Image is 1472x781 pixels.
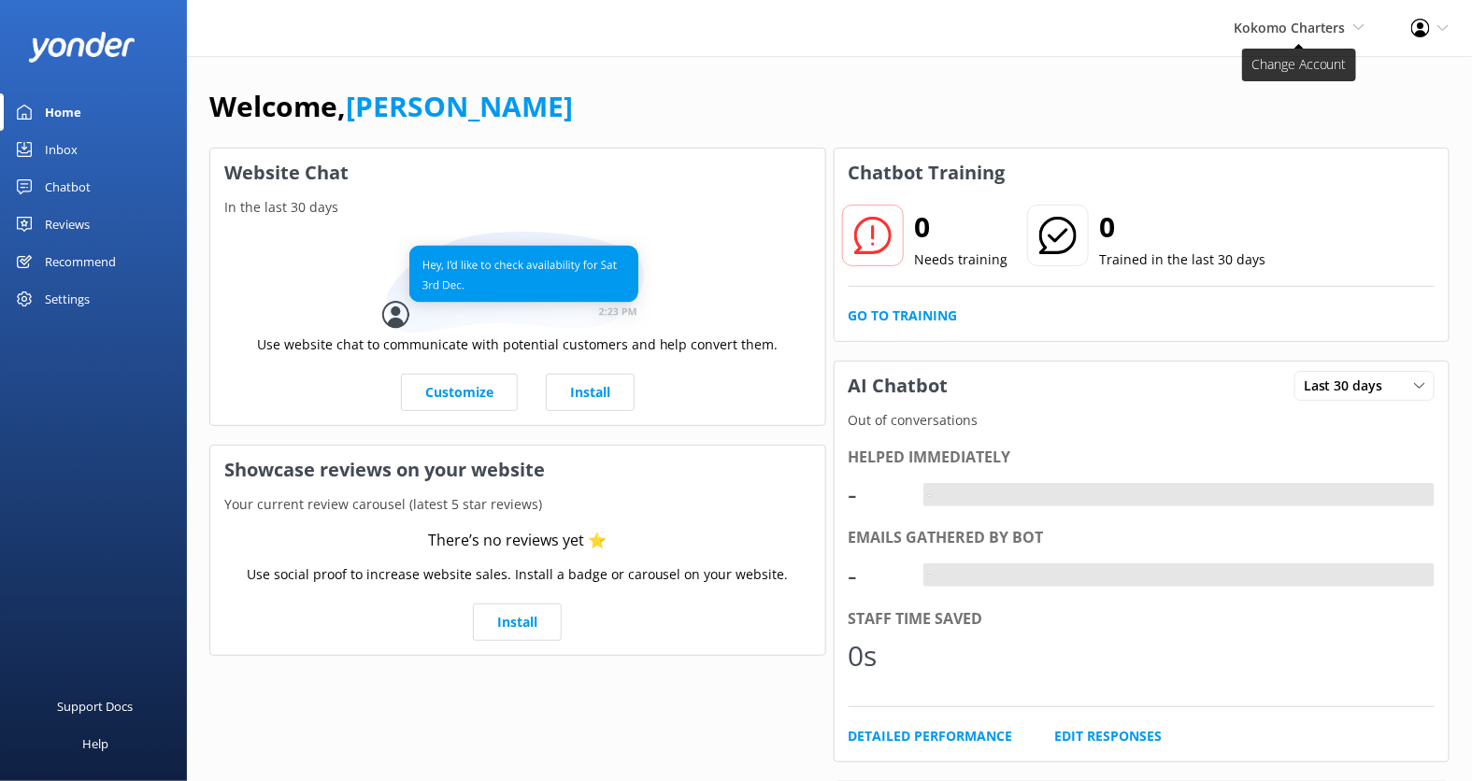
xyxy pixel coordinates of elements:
div: Staff time saved [849,607,1436,632]
div: Inbox [45,131,78,168]
div: Support Docs [58,688,134,725]
p: Out of conversations [835,410,1450,431]
div: Home [45,93,81,131]
div: There’s no reviews yet ⭐ [428,529,607,553]
h3: Website Chat [210,149,825,197]
div: - [923,483,937,507]
p: Your current review carousel (latest 5 star reviews) [210,494,825,515]
a: Customize [401,374,518,411]
div: Reviews [45,206,90,243]
span: Kokomo Charters [1234,19,1346,36]
div: - [849,553,905,598]
div: Settings [45,280,90,318]
h3: AI Chatbot [835,362,963,410]
a: Go to Training [849,305,958,326]
div: - [923,563,937,588]
a: Detailed Performance [849,726,1013,746]
p: Needs training [915,249,1008,270]
img: yonder-white-logo.png [28,32,136,63]
div: - [849,472,905,517]
p: Trained in the last 30 days [1100,249,1266,270]
div: Chatbot [45,168,91,206]
h3: Chatbot Training [835,149,1020,197]
div: Emails gathered by bot [849,526,1436,550]
span: Last 30 days [1304,376,1394,396]
div: Helped immediately [849,446,1436,470]
h2: 0 [1100,205,1266,249]
a: Install [473,603,562,641]
a: Edit Responses [1055,726,1163,746]
div: Recommend [45,243,116,280]
h3: Showcase reviews on your website [210,446,825,494]
h1: Welcome, [209,84,573,129]
div: Help [82,725,108,762]
p: In the last 30 days [210,197,825,218]
a: [PERSON_NAME] [346,87,573,125]
p: Use website chat to communicate with potential customers and help convert them. [257,334,779,355]
div: 0s [849,633,905,678]
img: conversation... [382,232,653,334]
a: Install [546,374,635,411]
h2: 0 [915,205,1008,249]
p: Use social proof to increase website sales. Install a badge or carousel on your website. [247,564,789,585]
